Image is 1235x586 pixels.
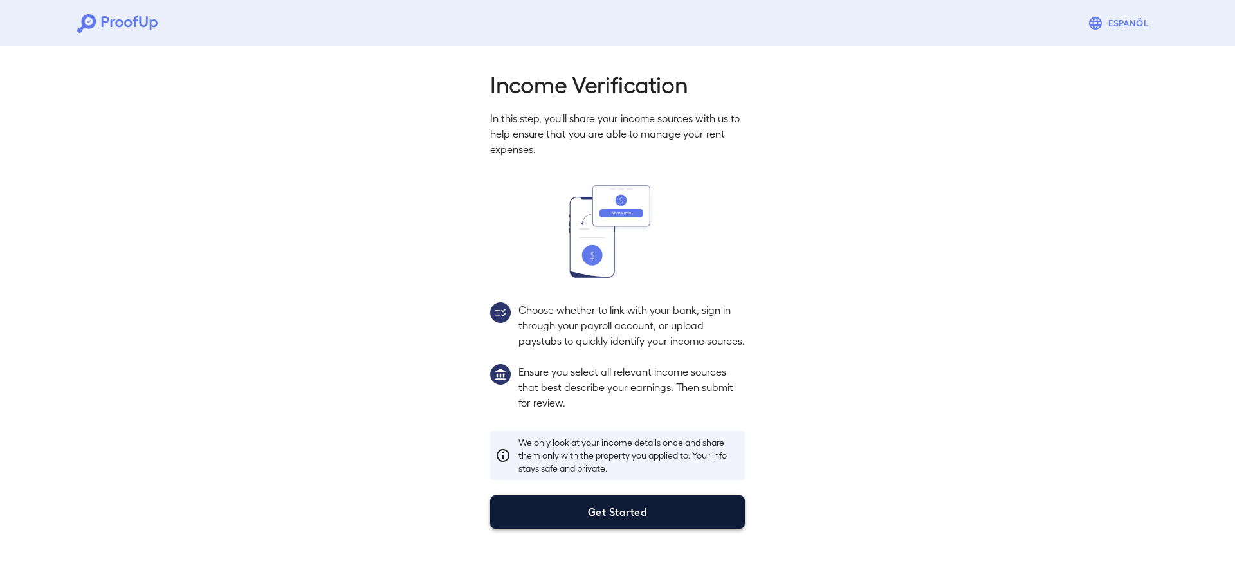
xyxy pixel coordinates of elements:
[490,364,511,385] img: group1.svg
[490,495,745,529] button: Get Started
[569,185,666,278] img: transfer_money.svg
[490,111,745,157] p: In this step, you'll share your income sources with us to help ensure that you are able to manage...
[1083,10,1158,36] button: Espanõl
[518,302,745,349] p: Choose whether to link with your bank, sign in through your payroll account, or upload paystubs t...
[490,302,511,323] img: group2.svg
[490,69,745,98] h2: Income Verification
[518,436,740,475] p: We only look at your income details once and share them only with the property you applied to. Yo...
[518,364,745,410] p: Ensure you select all relevant income sources that best describe your earnings. Then submit for r...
